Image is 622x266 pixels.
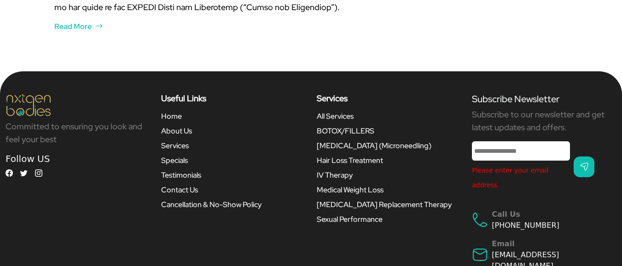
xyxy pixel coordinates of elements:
p: Subscribe to our newsletter and get latest updates and offers. [472,108,616,134]
img: mail-icon [472,247,488,263]
a: Cancellation & No-Show Policy [161,199,306,210]
a: Services [161,140,306,151]
div: Call Us [492,209,559,220]
a: Testimonials [161,170,306,181]
h5: Useful Links [161,93,306,104]
h5: Services [317,93,461,104]
a: BOTOX/FILLERS [317,126,461,137]
a: Hair Loss Treatment [317,155,461,166]
a: All Services [317,111,461,122]
input: Enter your Email * [472,141,570,161]
h5: Follow US [6,153,150,164]
a: About Us [161,126,306,137]
a: Read More [54,21,568,32]
a: IV Therapy [317,170,461,181]
div: Email [492,238,616,249]
a: [MEDICAL_DATA] Replacement Therapy [317,199,461,210]
img: mail-icon [472,212,488,228]
a: [MEDICAL_DATA] (Microneedling) [317,140,461,151]
a: Specials [161,155,306,166]
a: Sexual Performance [317,214,461,225]
a: Home [161,111,306,122]
a: Contact Us [161,185,306,196]
input: Submit [574,156,594,177]
a: Medical Weight Loss [317,185,461,196]
h5: Subscribe Newsletter [472,93,616,104]
a: [PHONE_NUMBER] [492,221,559,230]
img: logo [6,93,52,117]
p: Committed to ensuring you look and feel your best [6,120,150,146]
div: Please enter your email address. [472,163,570,192]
